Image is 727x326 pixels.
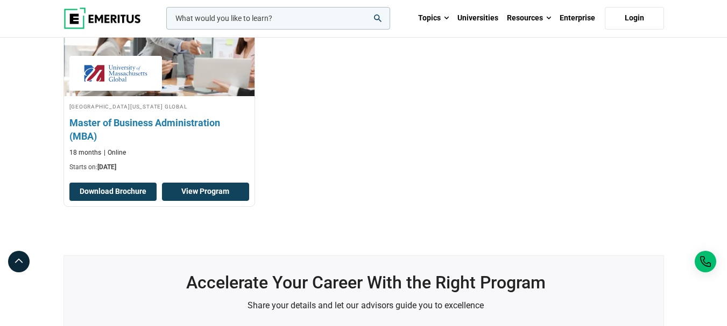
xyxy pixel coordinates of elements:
input: woocommerce-product-search-field-0 [166,7,390,30]
p: Share your details and let our advisors guide you to excellence [74,299,658,313]
button: Download Brochure [69,183,157,201]
p: 18 months [69,148,101,157]
p: Online [104,148,126,157]
a: Login [605,7,664,30]
h2: Accelerate Your Career With the Right Program [74,272,658,293]
h3: Master of Business Administration (MBA) [69,116,249,143]
p: Starts on: [69,163,249,172]
span: [DATE] [97,163,116,171]
a: View Program [162,183,249,201]
img: University of Massachusetts Global [75,61,157,85]
h4: [GEOGRAPHIC_DATA][US_STATE] Global [69,102,249,111]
